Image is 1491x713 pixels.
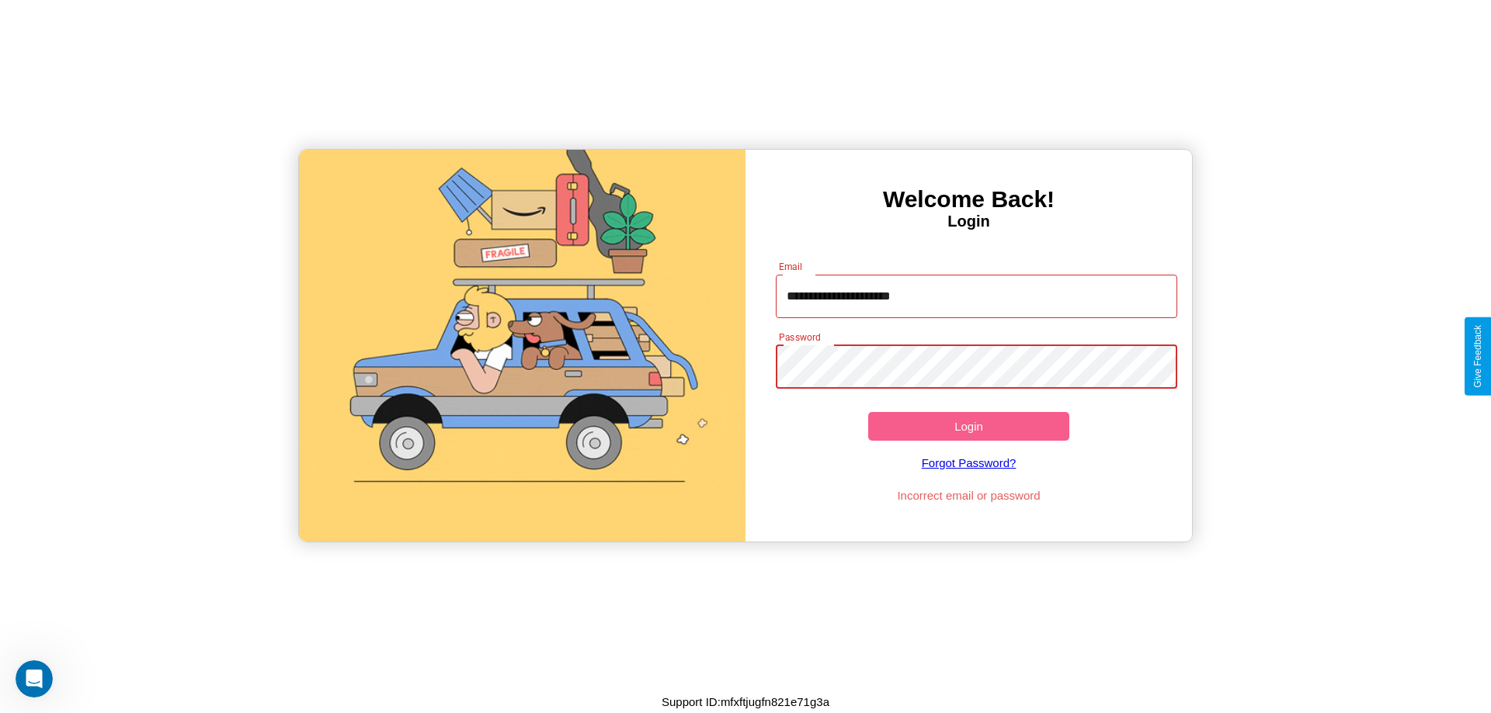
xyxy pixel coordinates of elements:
img: gif [299,150,745,542]
button: Login [868,412,1069,441]
h4: Login [745,213,1192,230]
label: Email [779,260,803,273]
a: Forgot Password? [768,441,1170,485]
iframe: Intercom live chat [16,660,53,697]
p: Incorrect email or password [768,485,1170,506]
label: Password [779,331,820,344]
div: Give Feedback [1472,325,1483,388]
h3: Welcome Back! [745,186,1192,213]
p: Support ID: mfxftjugfn821e71g3a [662,691,829,712]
